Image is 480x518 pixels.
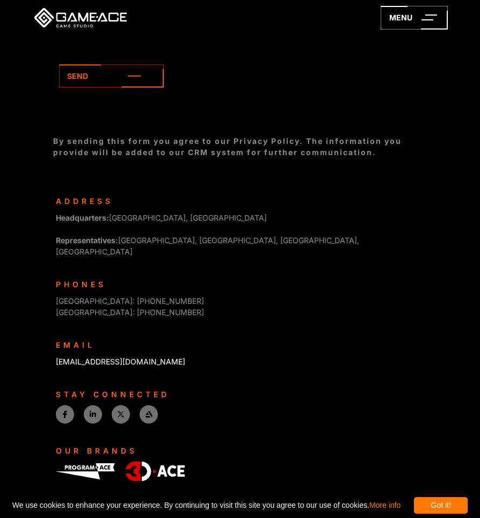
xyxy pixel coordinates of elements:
div: Got it! [414,497,468,514]
span: [GEOGRAPHIC_DATA]: [PHONE_NUMBER] [56,296,204,305]
a: [EMAIL_ADDRESS][DOMAIN_NAME] [56,357,185,366]
span: [GEOGRAPHIC_DATA], [GEOGRAPHIC_DATA], [GEOGRAPHIC_DATA], [GEOGRAPHIC_DATA] [56,236,359,256]
img: Program-Ace [56,463,115,479]
div: Address [56,195,424,207]
div: Phones [56,279,424,290]
span: We use cookies to enhance your experience. By continuing to visit this site you agree to our use ... [12,497,401,514]
div: By sending this form you agree to our Privacy Policy. The information you provide will be added t... [53,135,426,158]
div: Stay connected [56,389,424,400]
span: [GEOGRAPHIC_DATA], [GEOGRAPHIC_DATA] [56,213,267,222]
a: Send [59,64,164,87]
div: Our Brands [56,445,424,456]
div: Email [56,339,424,351]
strong: Headquarters: [56,213,109,222]
img: 3D-Ace [126,462,185,481]
a: More info [369,501,401,509]
strong: Representatives: [56,236,118,245]
a: menu [381,6,448,30]
span: [GEOGRAPHIC_DATA]: [PHONE_NUMBER] [56,308,204,317]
